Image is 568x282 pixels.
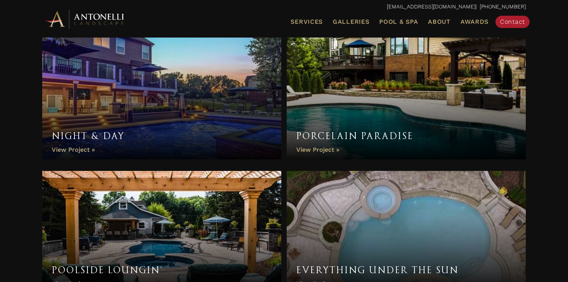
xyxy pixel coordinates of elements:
span: About [428,19,451,25]
a: Pool & Spa [376,17,421,27]
a: Contact [495,16,530,28]
span: Services [291,19,323,25]
p: | [PHONE_NUMBER] [42,2,526,12]
span: Awards [461,18,489,25]
span: Pool & Spa [379,18,418,25]
a: Galleries [330,17,372,27]
a: [EMAIL_ADDRESS][DOMAIN_NAME] [387,3,476,10]
span: Galleries [333,18,369,25]
a: Services [287,17,326,27]
a: Awards [457,17,492,27]
span: Contact [500,18,525,25]
a: About [425,17,454,27]
img: Antonelli Horizontal Logo [42,8,127,30]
